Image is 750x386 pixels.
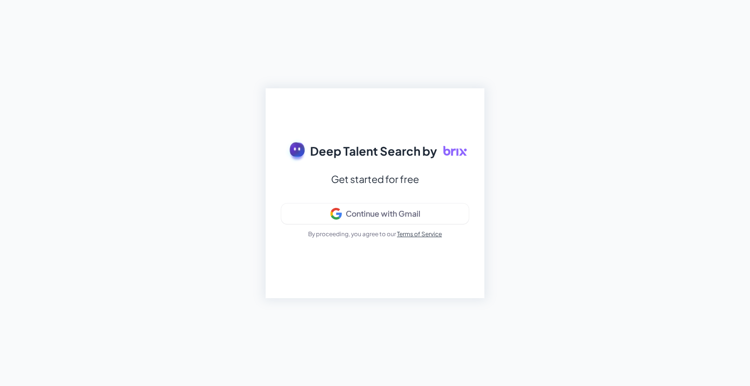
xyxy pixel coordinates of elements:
div: Get started for free [331,170,419,188]
p: By proceeding, you agree to our [308,230,442,239]
span: Deep Talent Search by [310,142,437,160]
button: Continue with Gmail [281,203,469,224]
a: Terms of Service [397,230,442,238]
div: Continue with Gmail [346,209,420,219]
